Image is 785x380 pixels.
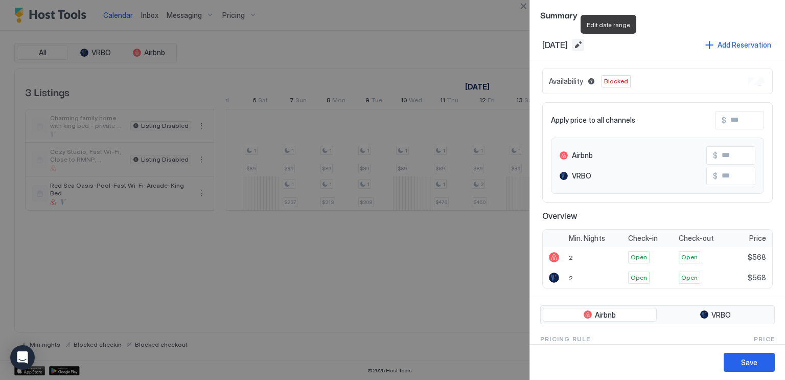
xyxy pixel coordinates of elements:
[631,273,647,282] span: Open
[713,171,718,181] span: $
[681,253,698,262] span: Open
[572,171,591,181] span: VRBO
[722,116,726,125] span: $
[542,40,568,50] span: [DATE]
[540,8,775,21] span: Summary
[724,353,775,372] button: Save
[749,234,766,243] span: Price
[628,234,658,243] span: Check-in
[595,310,616,320] span: Airbnb
[10,345,35,370] div: Open Intercom Messenger
[551,116,635,125] span: Apply price to all channels
[681,273,698,282] span: Open
[585,75,597,87] button: Blocked dates override all pricing rules and remain unavailable until manually unblocked
[540,334,590,344] span: Pricing Rule
[572,39,584,51] button: Edit date range
[604,77,628,86] span: Blocked
[748,253,766,262] span: $568
[711,310,731,320] span: VRBO
[543,308,657,322] button: Airbnb
[718,39,771,50] div: Add Reservation
[631,253,647,262] span: Open
[569,254,573,261] span: 2
[569,234,605,243] span: Min. Nights
[748,273,766,282] span: $568
[741,357,757,368] div: Save
[540,305,775,325] div: tab-group
[704,38,773,52] button: Add Reservation
[754,334,775,344] span: Price
[659,308,773,322] button: VRBO
[572,151,593,160] span: Airbnb
[713,151,718,160] span: $
[569,274,573,282] span: 2
[679,234,714,243] span: Check-out
[587,21,630,29] span: Edit date range
[542,211,773,221] span: Overview
[549,77,583,86] span: Availability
